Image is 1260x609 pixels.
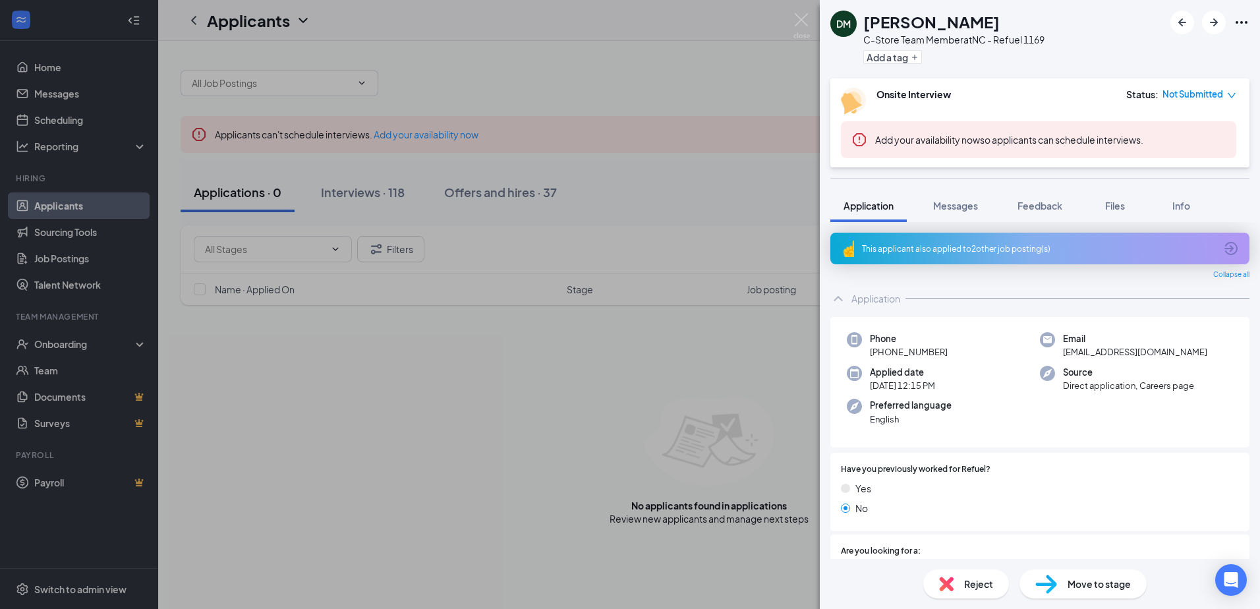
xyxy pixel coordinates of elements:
svg: ChevronUp [830,291,846,306]
span: Messages [933,200,978,212]
span: No [855,501,868,515]
span: English [870,413,952,426]
svg: Ellipses [1234,14,1249,30]
span: Feedback [1017,200,1062,212]
span: [EMAIL_ADDRESS][DOMAIN_NAME] [1063,345,1207,359]
button: ArrowRight [1202,11,1226,34]
span: Not Submitted [1162,88,1223,101]
span: Source [1063,366,1194,379]
button: PlusAdd a tag [863,50,922,64]
span: [DATE] 12:15 PM [870,379,935,392]
div: This applicant also applied to 2 other job posting(s) [862,243,1215,254]
span: Applied date [870,366,935,379]
svg: ArrowCircle [1223,241,1239,256]
svg: ArrowLeftNew [1174,14,1190,30]
span: Info [1172,200,1190,212]
div: Open Intercom Messenger [1215,564,1247,596]
span: Have you previously worked for Refuel? [841,463,990,476]
span: Files [1105,200,1125,212]
span: Move to stage [1068,577,1131,591]
span: so applicants can schedule interviews. [875,134,1143,146]
button: Add your availability now [875,133,980,146]
span: [PHONE_NUMBER] [870,345,948,359]
span: Phone [870,332,948,345]
button: ArrowLeftNew [1170,11,1194,34]
svg: Error [851,132,867,148]
span: Are you looking for a: [841,545,921,558]
h1: [PERSON_NAME] [863,11,1000,33]
div: Application [851,292,900,305]
div: DM [836,17,851,30]
span: Yes [855,481,871,496]
b: Onsite Interview [876,88,951,100]
span: Email [1063,332,1207,345]
span: Collapse all [1213,270,1249,280]
span: Reject [964,577,993,591]
span: Preferred language [870,399,952,412]
span: down [1227,91,1236,100]
div: Status : [1126,88,1159,101]
svg: ArrowRight [1206,14,1222,30]
span: Direct application, Careers page [1063,379,1194,392]
div: C-Store Team Member at NC - Refuel 1169 [863,33,1045,46]
span: Application [844,200,894,212]
svg: Plus [911,53,919,61]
